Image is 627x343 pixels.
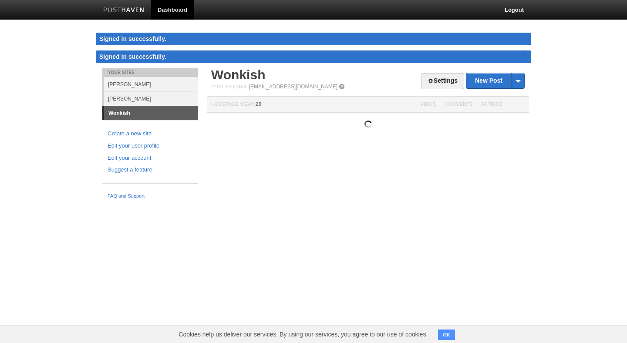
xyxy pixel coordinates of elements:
a: FAQ and Support [108,192,193,200]
a: Edit your user profile [108,141,193,151]
img: loading.gif [364,121,372,128]
a: Create a new site [108,129,193,138]
li: Your Sites [102,68,198,77]
img: Posthaven-bar [103,7,145,14]
button: OK [438,330,455,340]
span: Post by Email [211,84,247,89]
a: Settings [421,73,464,89]
a: [PERSON_NAME] [104,91,198,106]
a: × [521,50,529,61]
th: Views [416,97,440,113]
a: [PERSON_NAME] [104,77,198,91]
th: Actions [477,97,529,113]
a: Suggest a feature [108,165,193,175]
a: Wonkish [211,67,265,82]
a: Edit your account [108,154,193,163]
span: Cookies help us deliver our services. By using our services, you agree to our use of cookies. [170,326,436,343]
th: Homepage Views [207,97,416,113]
th: Comments [440,97,477,113]
a: Wonkish [104,106,198,120]
div: Signed in successfully. [96,33,531,45]
span: 29 [256,101,261,107]
span: Signed in successfully. [99,53,166,60]
a: New Post [466,73,524,88]
a: [EMAIL_ADDRESS][DOMAIN_NAME] [249,84,337,90]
